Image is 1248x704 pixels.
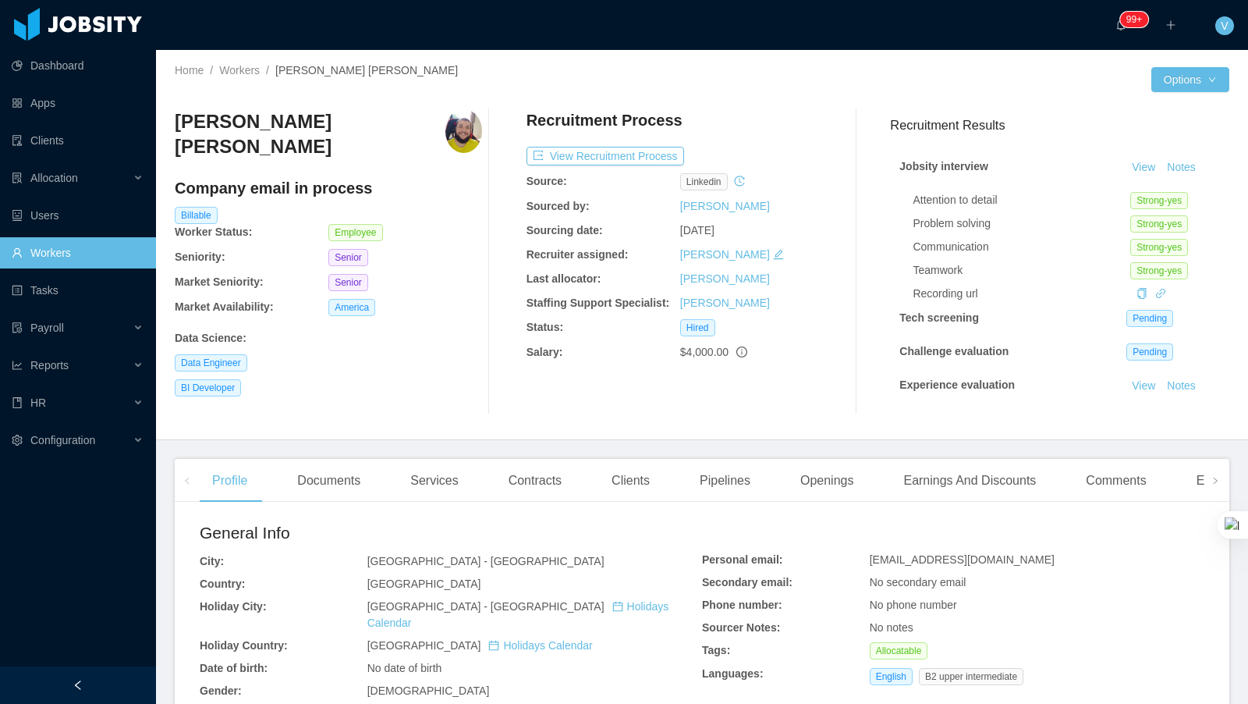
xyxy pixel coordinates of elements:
[30,172,78,184] span: Allocation
[175,226,252,238] b: Worker Status:
[12,200,144,231] a: icon: robotUsers
[599,459,662,503] div: Clients
[913,239,1130,255] div: Communication
[870,599,957,611] span: No phone number
[1161,377,1202,396] button: Notes
[1130,262,1188,279] span: Strong-yes
[367,662,442,674] span: No date of birth
[680,248,770,261] a: [PERSON_NAME]
[736,347,747,357] span: info-circle
[367,684,490,697] span: [DEMOGRAPHIC_DATA]
[702,644,730,656] b: Tags:
[526,248,629,261] b: Recruiter assigned:
[891,459,1048,503] div: Earnings And Discounts
[1161,158,1202,177] button: Notes
[12,172,23,183] i: icon: solution
[702,667,764,680] b: Languages:
[1126,379,1161,392] a: View
[12,50,144,81] a: icon: pie-chartDashboard
[275,64,458,76] span: [PERSON_NAME] [PERSON_NAME]
[210,64,213,76] span: /
[680,224,714,236] span: [DATE]
[680,319,715,336] span: Hired
[680,297,770,309] a: [PERSON_NAME]
[367,600,669,629] a: icon: calendarHolidays Calendar
[200,684,242,697] b: Gender:
[773,249,784,260] i: icon: edit
[1115,20,1126,30] i: icon: bell
[899,311,979,324] strong: Tech screening
[30,359,69,372] span: Reports
[680,173,728,190] span: linkedin
[175,109,445,160] h3: [PERSON_NAME] [PERSON_NAME]
[1130,215,1188,233] span: Strong-yes
[175,64,204,76] a: Home
[488,640,499,651] i: icon: calendar
[1165,20,1176,30] i: icon: plus
[328,274,368,291] span: Senior
[1161,413,1202,432] button: Notes
[367,555,604,567] span: [GEOGRAPHIC_DATA] - [GEOGRAPHIC_DATA]
[702,599,782,611] b: Phone number:
[890,116,1229,135] h3: Recruitment Results
[12,87,144,119] a: icon: appstoreApps
[367,578,481,590] span: [GEOGRAPHIC_DATA]
[1130,192,1188,209] span: Strong-yes
[1221,16,1228,35] span: V
[526,147,684,165] button: icon: exportView Recruitment Process
[913,192,1130,208] div: Attention to detail
[12,237,144,268] a: icon: userWorkers
[788,459,867,503] div: Openings
[913,262,1130,279] div: Teamwork
[612,601,623,612] i: icon: calendar
[899,379,1015,391] strong: Experience evaluation
[734,176,745,187] i: icon: history
[30,396,46,409] span: HR
[367,639,593,652] span: [GEOGRAPHIC_DATA]
[200,555,224,567] b: City:
[183,477,191,485] i: icon: left
[702,553,783,566] b: Personal email:
[328,249,368,266] span: Senior
[12,125,144,156] a: icon: auditClients
[200,662,268,674] b: Date of birth:
[870,621,913,634] span: No notes
[526,175,567,187] b: Source:
[899,345,1009,357] strong: Challenge evaluation
[1126,161,1161,173] a: View
[200,459,260,503] div: Profile
[175,379,241,396] span: BI Developer
[30,322,64,334] span: Payroll
[266,64,269,76] span: /
[1120,12,1148,27] sup: 899
[913,215,1130,232] div: Problem solving
[1155,287,1166,300] a: icon: link
[526,346,563,358] b: Salary:
[488,639,592,652] a: icon: calendarHolidays Calendar
[702,576,792,588] b: Secondary email:
[526,297,670,309] b: Staffing Support Specialist:
[1126,310,1173,327] span: Pending
[12,397,23,408] i: icon: book
[175,177,482,199] h4: Company email in process
[870,553,1055,566] span: [EMAIL_ADDRESS][DOMAIN_NAME]
[200,578,245,590] b: Country:
[526,224,603,236] b: Sourcing date:
[526,200,590,212] b: Sourced by:
[680,272,770,285] a: [PERSON_NAME]
[496,459,574,503] div: Contracts
[175,207,218,224] span: Billable
[870,642,928,660] span: Allocatable
[1155,288,1166,299] i: icon: link
[219,64,260,76] a: Workers
[328,224,382,241] span: Employee
[680,346,729,358] span: $4,000.00
[899,160,988,172] strong: Jobsity interview
[12,360,23,371] i: icon: line-chart
[1136,286,1147,302] div: Copy
[1130,239,1188,256] span: Strong-yes
[1151,67,1229,92] button: Optionsicon: down
[175,332,246,344] b: Data Science :
[1126,343,1173,361] span: Pending
[1136,288,1147,299] i: icon: copy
